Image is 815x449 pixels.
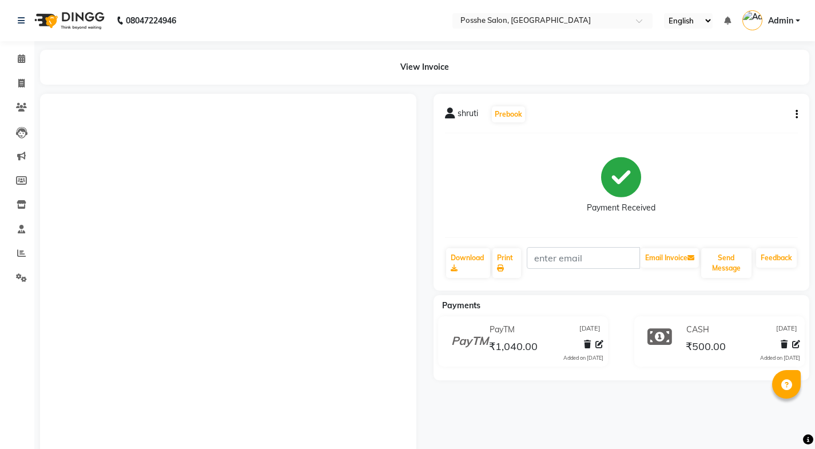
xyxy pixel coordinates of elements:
[760,354,800,362] div: Added on [DATE]
[686,340,726,356] span: ₹500.00
[776,324,797,336] span: [DATE]
[742,10,762,30] img: Admin
[29,5,108,37] img: logo
[490,324,515,336] span: PayTM
[446,248,490,278] a: Download
[701,248,752,278] button: Send Message
[587,202,655,214] div: Payment Received
[641,248,699,268] button: Email Invoice
[563,354,603,362] div: Added on [DATE]
[768,15,793,27] span: Admin
[40,50,809,85] div: View Invoice
[579,324,601,336] span: [DATE]
[489,340,538,356] span: ₹1,040.00
[527,247,640,269] input: enter email
[756,248,797,268] a: Feedback
[767,403,804,438] iframe: chat widget
[492,106,525,122] button: Prebook
[458,108,478,124] span: shruti
[686,324,709,336] span: CASH
[126,5,176,37] b: 08047224946
[442,300,480,311] span: Payments
[492,248,521,278] a: Print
